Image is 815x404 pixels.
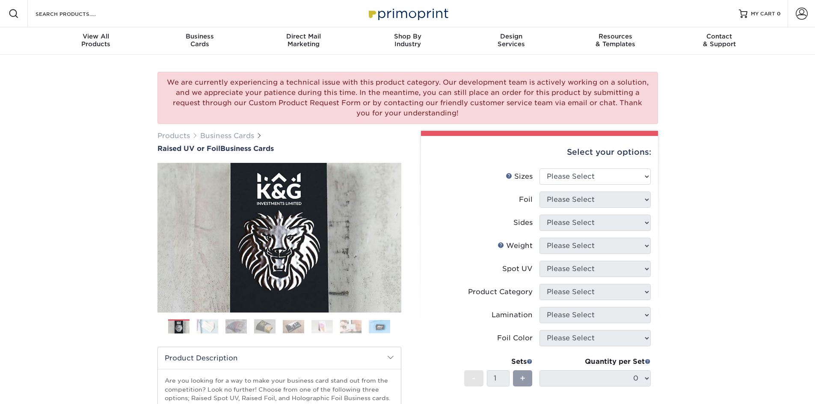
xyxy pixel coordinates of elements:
[157,116,401,360] img: Raised UV or Foil 01
[492,310,533,320] div: Lamination
[506,171,533,182] div: Sizes
[35,9,118,19] input: SEARCH PRODUCTS.....
[563,32,667,48] div: & Templates
[459,32,563,48] div: Services
[197,319,218,334] img: Business Cards 02
[252,27,356,55] a: Direct MailMarketing
[563,27,667,55] a: Resources& Templates
[468,287,533,297] div: Product Category
[168,316,190,338] img: Business Cards 01
[157,132,190,140] a: Products
[667,32,771,40] span: Contact
[356,32,459,48] div: Industry
[472,372,476,385] span: -
[44,32,148,40] span: View All
[498,241,533,251] div: Weight
[513,218,533,228] div: Sides
[520,372,525,385] span: +
[365,4,450,23] img: Primoprint
[369,320,390,333] img: Business Cards 08
[667,27,771,55] a: Contact& Support
[157,144,401,153] h1: Business Cards
[459,27,563,55] a: DesignServices
[158,347,401,369] h2: Product Description
[254,319,276,334] img: Business Cards 04
[751,10,775,18] span: MY CART
[502,264,533,274] div: Spot UV
[667,32,771,48] div: & Support
[459,32,563,40] span: Design
[283,320,304,333] img: Business Cards 05
[519,195,533,205] div: Foil
[252,32,356,48] div: Marketing
[539,357,651,367] div: Quantity per Set
[340,320,362,333] img: Business Cards 07
[157,72,658,124] div: We are currently experiencing a technical issue with this product category. Our development team ...
[497,333,533,343] div: Foil Color
[148,32,252,40] span: Business
[148,27,252,55] a: BusinessCards
[200,132,254,140] a: Business Cards
[464,357,533,367] div: Sets
[777,11,781,17] span: 0
[428,136,651,168] div: Select your options:
[157,144,220,153] span: Raised UV or Foil
[148,32,252,48] div: Cards
[563,32,667,40] span: Resources
[157,144,401,153] a: Raised UV or FoilBusiness Cards
[252,32,356,40] span: Direct Mail
[44,27,148,55] a: View AllProducts
[356,32,459,40] span: Shop By
[356,27,459,55] a: Shop ByIndustry
[225,319,247,334] img: Business Cards 03
[44,32,148,48] div: Products
[311,320,333,333] img: Business Cards 06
